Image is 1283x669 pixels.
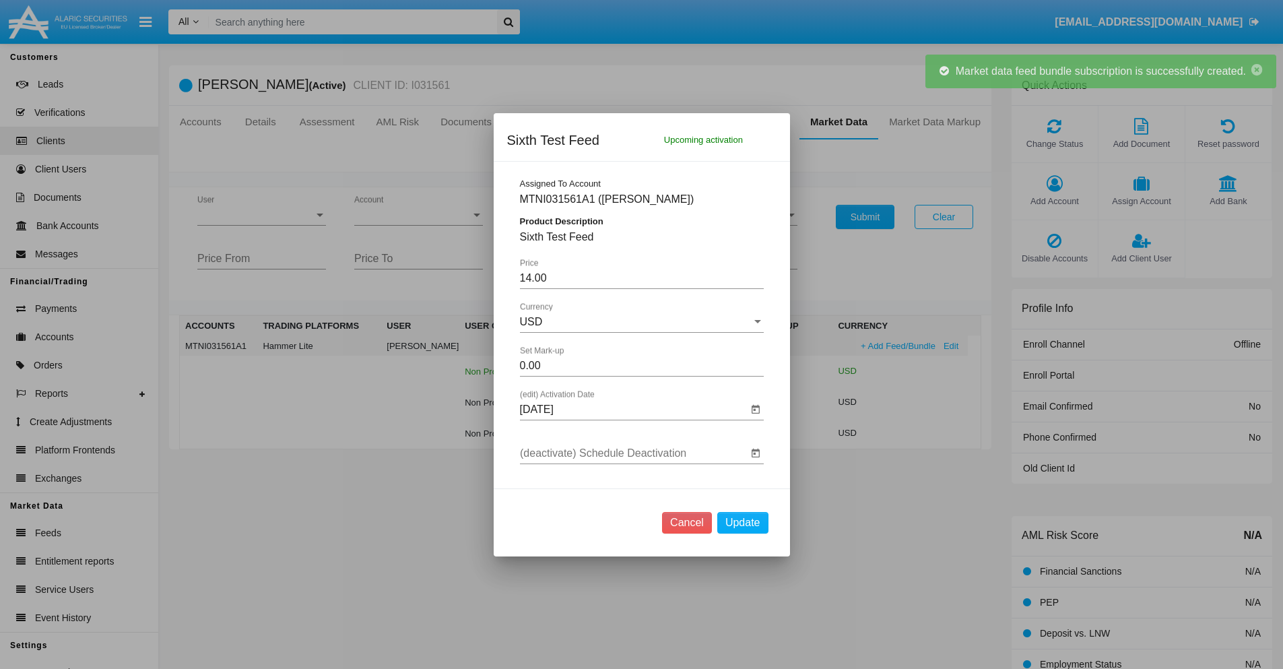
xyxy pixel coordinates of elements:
[664,129,743,151] span: Upcoming activation
[717,512,768,534] button: Update
[748,402,764,418] button: Open calendar
[956,65,1246,77] span: Market data feed bundle subscription is successfully created.
[520,316,543,327] span: USD
[520,231,594,243] span: Sixth Test Feed
[520,216,603,226] span: Product Description
[507,129,599,151] span: Sixth Test Feed
[520,193,694,205] span: MTNI031561A1 ([PERSON_NAME])
[520,179,601,189] span: Assigned To Account
[662,512,712,534] button: Cancel
[748,445,764,461] button: Open calendar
